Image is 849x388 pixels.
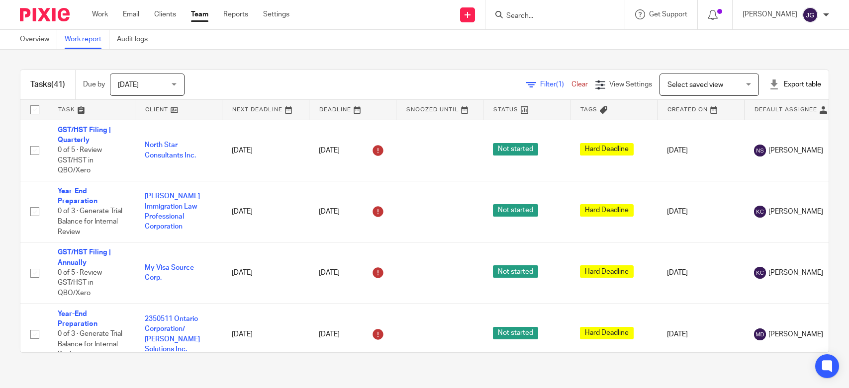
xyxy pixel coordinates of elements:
span: Hard Deadline [580,265,634,278]
span: [PERSON_NAME] [768,329,823,339]
a: Year-End Preparation [58,310,97,327]
a: Audit logs [117,30,155,49]
span: 0 of 5 · Review GST/HST in QBO/Xero [58,269,102,297]
td: [DATE] [222,242,309,304]
a: GST/HST Filing | Quarterly [58,127,111,144]
img: svg%3E [754,328,766,340]
div: [DATE] [319,143,386,158]
div: [DATE] [319,265,386,281]
div: Export table [769,79,821,89]
span: [PERSON_NAME] [768,207,823,217]
img: svg%3E [754,206,766,218]
input: Search [505,12,595,21]
a: GST/HST Filing | Annually [58,249,111,266]
h1: Tasks [30,79,65,90]
span: Filter [540,81,571,88]
a: Settings [263,9,289,19]
a: Team [191,9,208,19]
span: Get Support [649,11,687,18]
span: (41) [51,80,65,88]
span: Hard Deadline [580,327,634,339]
span: [DATE] [118,81,139,88]
a: [PERSON_NAME] Immigration Law Professional Corporation [145,193,200,230]
span: Hard Deadline [580,204,634,217]
td: [DATE] [222,120,309,181]
p: [PERSON_NAME] [743,9,797,19]
img: svg%3E [754,145,766,156]
p: Due by [83,79,105,89]
td: [DATE] [657,120,744,181]
a: North Star Consultants Inc. [145,142,196,158]
span: Hard Deadline [580,143,634,155]
a: Reports [223,9,248,19]
span: Not started [493,327,538,339]
span: (1) [556,81,564,88]
span: Not started [493,265,538,278]
a: Work [92,9,108,19]
span: Not started [493,143,538,155]
td: [DATE] [222,304,309,365]
span: Not started [493,204,538,217]
div: [DATE] [319,326,386,342]
span: View Settings [609,81,652,88]
a: Email [123,9,139,19]
a: Year-End Preparation [58,188,97,205]
td: [DATE] [222,181,309,242]
span: Select saved view [667,81,723,88]
img: svg%3E [802,7,818,23]
td: [DATE] [657,181,744,242]
a: Work report [65,30,109,49]
td: [DATE] [657,304,744,365]
a: Clients [154,9,176,19]
a: My Visa Source Corp. [145,264,194,281]
span: 0 of 5 · Review GST/HST in QBO/Xero [58,147,102,174]
a: Clear [571,81,588,88]
img: Pixie [20,8,70,21]
span: 0 of 3 · Generate Trial Balance for Internal Review [58,330,122,358]
img: svg%3E [754,267,766,279]
span: [PERSON_NAME] [768,268,823,278]
span: [PERSON_NAME] [768,146,823,155]
div: [DATE] [319,204,386,220]
span: Tags [580,107,597,112]
span: 0 of 3 · Generate Trial Balance for Internal Review [58,208,122,235]
a: Overview [20,30,57,49]
a: 2350511 Ontario Corporation/ [PERSON_NAME] Solutions Inc. [145,315,200,353]
td: [DATE] [657,242,744,304]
